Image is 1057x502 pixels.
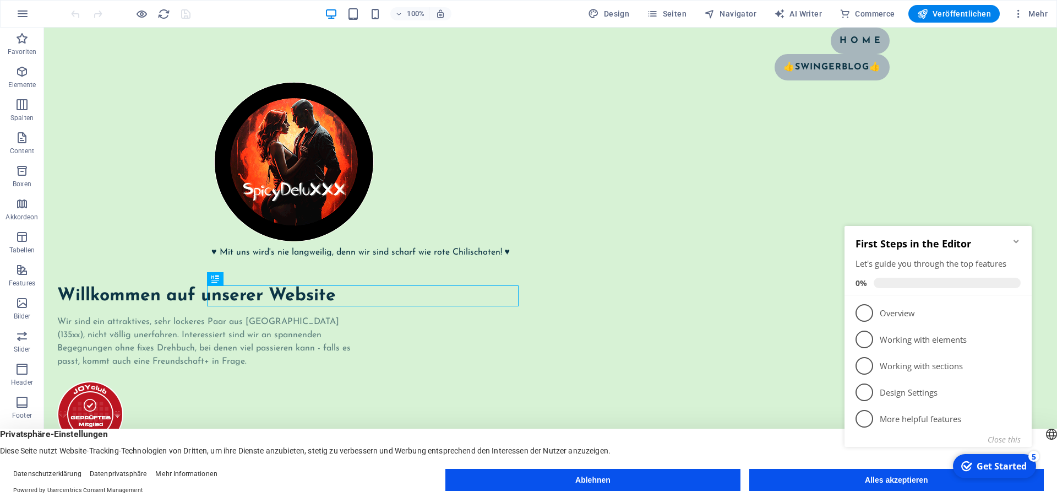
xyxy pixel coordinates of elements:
[40,91,172,103] p: Overview
[14,312,31,321] p: Bilder
[407,7,424,20] h6: 100%
[188,235,199,246] div: 5
[704,8,756,19] span: Navigator
[137,244,187,256] div: Get Started
[40,118,172,129] p: Working with elements
[770,5,826,23] button: AI Writer
[1013,8,1048,19] span: Mehr
[157,8,170,20] i: Seite neu laden
[4,137,192,163] li: Working with sections
[835,5,900,23] button: Commerce
[148,218,181,229] button: Close this
[774,8,822,19] span: AI Writer
[588,8,629,19] span: Design
[584,5,634,23] button: Design
[12,411,32,420] p: Footer
[4,163,192,190] li: Design Settings
[6,213,38,222] p: Akkordeon
[840,8,895,19] span: Commerce
[14,345,31,354] p: Slider
[11,378,33,387] p: Header
[4,190,192,216] li: More helpful features
[8,80,36,89] p: Elemente
[13,180,31,188] p: Boxen
[172,21,181,30] div: Minimize checklist
[8,47,36,56] p: Favoriten
[40,197,172,209] p: More helpful features
[4,110,192,137] li: Working with elements
[917,8,991,19] span: Veröffentlichen
[10,114,34,122] p: Spalten
[584,5,634,23] div: Design (Strg+Alt+Y)
[642,5,691,23] button: Seiten
[157,7,170,20] button: reload
[15,62,34,72] span: 0%
[1009,5,1052,23] button: Mehr
[113,238,196,262] div: Get Started 5 items remaining, 0% complete
[15,42,181,53] div: Let's guide you through the top features
[15,21,181,34] h2: First Steps in the Editor
[135,7,148,20] button: Klicke hier, um den Vorschau-Modus zu verlassen
[647,8,686,19] span: Seiten
[9,279,35,288] p: Features
[9,246,35,255] p: Tabellen
[40,144,172,156] p: Working with sections
[390,7,429,20] button: 100%
[435,9,445,19] i: Bei Größenänderung Zoomstufe automatisch an das gewählte Gerät anpassen.
[908,5,1000,23] button: Veröffentlichen
[10,147,34,155] p: Content
[40,171,172,182] p: Design Settings
[4,84,192,110] li: Overview
[700,5,761,23] button: Navigator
